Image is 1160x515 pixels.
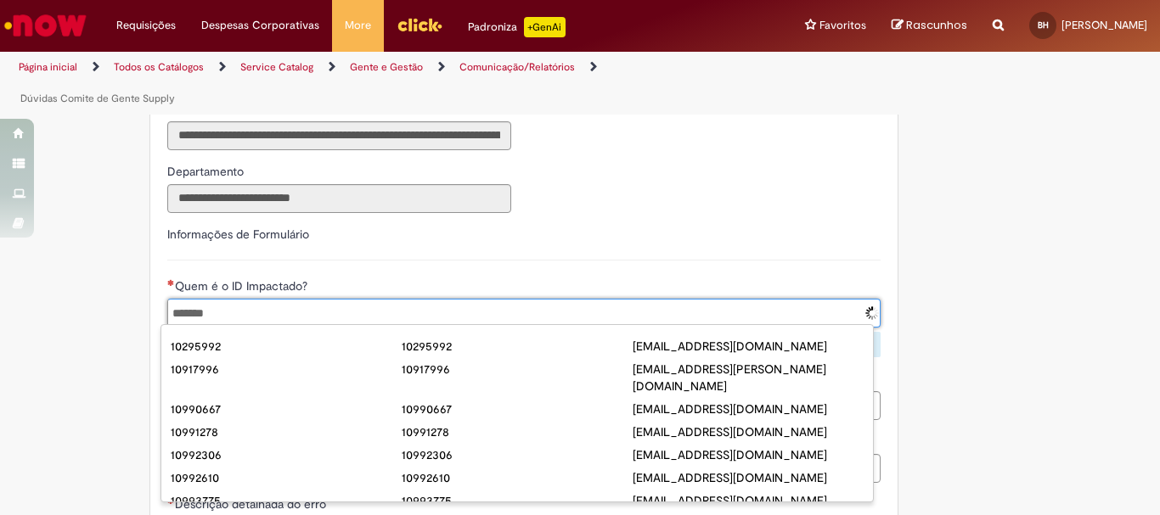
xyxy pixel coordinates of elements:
div: 10295992 [402,338,633,355]
div: [EMAIL_ADDRESS][DOMAIN_NAME] [633,446,864,463]
div: 10992610 [402,469,633,486]
div: 10990667 [171,400,402,417]
div: 10993775 [402,492,633,509]
div: [EMAIL_ADDRESS][DOMAIN_NAME] [633,469,864,486]
div: 10917996 [171,361,402,378]
div: [EMAIL_ADDRESS][PERSON_NAME][DOMAIN_NAME] [633,361,864,395]
div: [EMAIL_ADDRESS][DOMAIN_NAME] [633,400,864,417]
div: 10990667 [402,400,633,417]
div: 10992610 [171,469,402,486]
div: 10992306 [402,446,633,463]
div: [EMAIL_ADDRESS][DOMAIN_NAME] [633,338,864,355]
div: 10991278 [402,423,633,440]
div: 10993775 [171,492,402,509]
div: [EMAIL_ADDRESS][DOMAIN_NAME] [633,492,864,509]
div: 10991278 [171,423,402,440]
div: [EMAIL_ADDRESS][DOMAIN_NAME] [633,423,864,440]
div: 10917996 [402,361,633,378]
ul: Quem é o ID Impactado? [161,332,873,501]
div: 10295992 [171,338,402,355]
div: 10992306 [171,446,402,463]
